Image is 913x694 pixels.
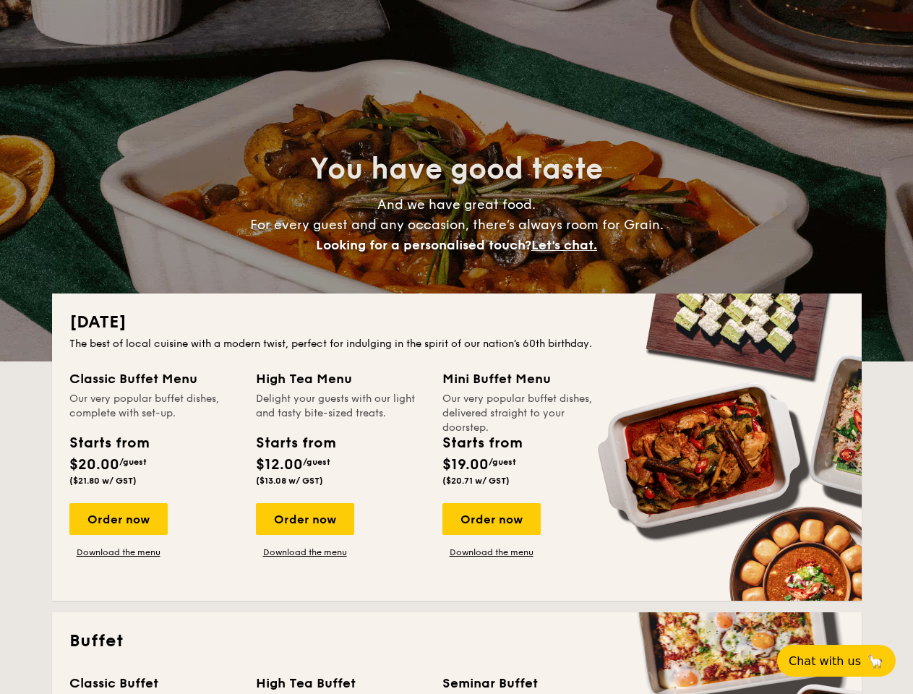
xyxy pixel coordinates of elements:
span: You have good taste [310,152,603,187]
button: Chat with us🦙 [777,645,896,677]
div: Classic Buffet [69,673,239,693]
a: Download the menu [256,547,354,558]
div: Order now [256,503,354,535]
div: Delight your guests with our light and tasty bite-sized treats. [256,392,425,421]
span: ($20.71 w/ GST) [442,476,510,486]
a: Download the menu [442,547,541,558]
h2: Buffet [69,630,844,653]
a: Download the menu [69,547,168,558]
div: Seminar Buffet [442,673,612,693]
h2: [DATE] [69,311,844,334]
div: Order now [442,503,541,535]
span: Looking for a personalised touch? [316,237,531,253]
div: High Tea Buffet [256,673,425,693]
div: Classic Buffet Menu [69,369,239,389]
div: Mini Buffet Menu [442,369,612,389]
span: /guest [303,457,330,467]
span: ($21.80 w/ GST) [69,476,137,486]
span: /guest [489,457,516,467]
span: And we have great food. For every guest and any occasion, there’s always room for Grain. [250,197,664,253]
div: Order now [69,503,168,535]
span: ($13.08 w/ GST) [256,476,323,486]
div: The best of local cuisine with a modern twist, perfect for indulging in the spirit of our nation’... [69,337,844,351]
span: $12.00 [256,456,303,474]
div: High Tea Menu [256,369,425,389]
div: Our very popular buffet dishes, delivered straight to your doorstep. [442,392,612,421]
span: /guest [119,457,147,467]
span: 🦙 [867,653,884,669]
div: Our very popular buffet dishes, complete with set-up. [69,392,239,421]
span: $19.00 [442,456,489,474]
div: Starts from [69,432,148,454]
span: Let's chat. [531,237,597,253]
div: Starts from [442,432,521,454]
span: $20.00 [69,456,119,474]
span: Chat with us [789,654,861,668]
div: Starts from [256,432,335,454]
